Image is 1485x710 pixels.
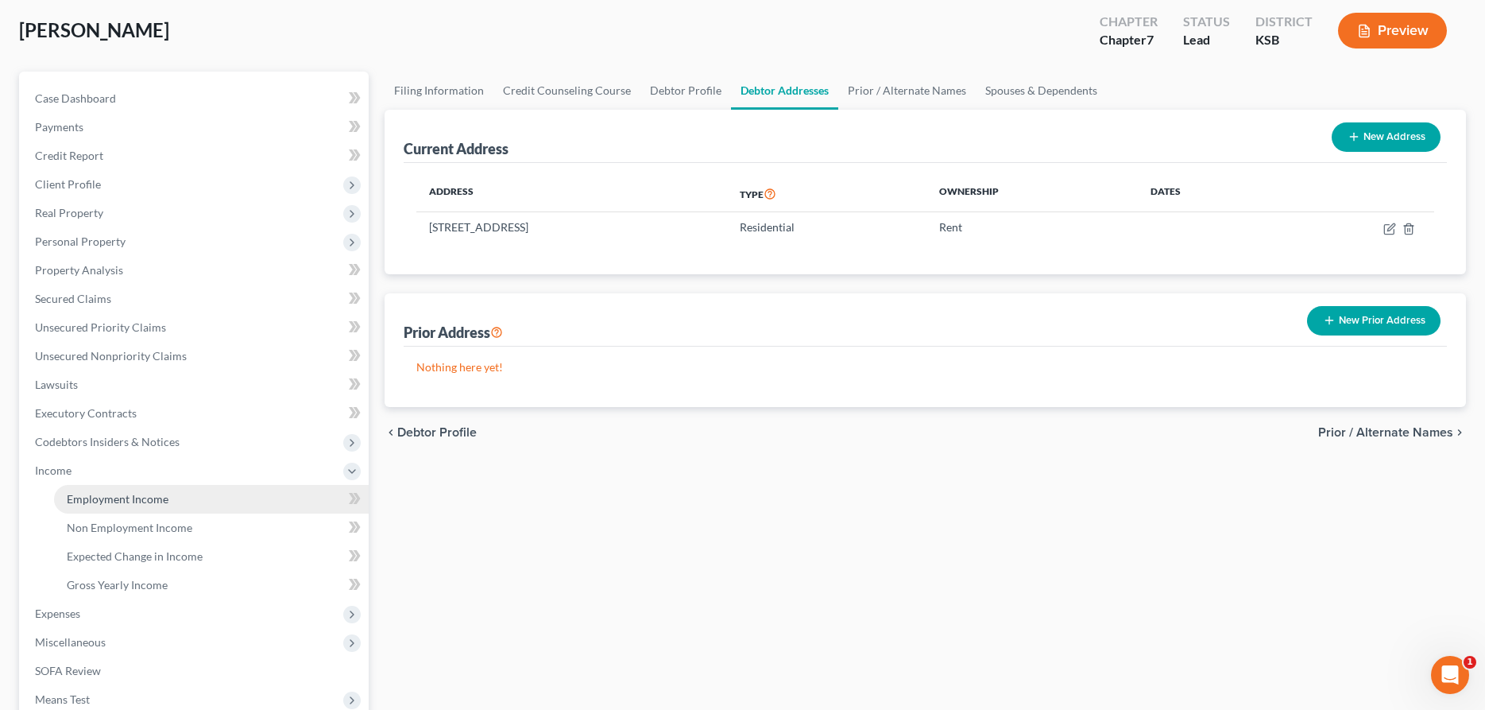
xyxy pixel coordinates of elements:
span: Miscellaneous [35,635,106,649]
td: Residential [727,212,926,242]
a: Debtor Profile [640,72,731,110]
a: Unsecured Priority Claims [22,313,369,342]
span: Client Profile [35,177,101,191]
span: Real Property [35,206,103,219]
th: Type [727,176,926,212]
span: Employment Income [67,492,168,506]
div: Chapter [1100,13,1158,31]
span: Executory Contracts [35,406,137,420]
a: Secured Claims [22,285,369,313]
a: SOFA Review [22,657,369,685]
span: Codebtors Insiders & Notices [35,435,180,448]
div: Current Address [404,139,509,158]
span: 7 [1147,32,1154,47]
td: Rent [926,212,1138,242]
a: Employment Income [54,485,369,514]
div: KSB [1255,31,1313,49]
a: Lawsuits [22,371,369,399]
span: Debtor Profile [397,426,477,439]
i: chevron_left [385,426,397,439]
span: Payments [35,120,83,134]
span: Personal Property [35,235,126,248]
span: Property Analysis [35,263,123,277]
a: Prior / Alternate Names [838,72,976,110]
a: Gross Yearly Income [54,571,369,599]
td: [STREET_ADDRESS] [416,212,726,242]
span: Unsecured Priority Claims [35,320,166,334]
div: Status [1183,13,1230,31]
div: Chapter [1100,31,1158,49]
p: Nothing here yet! [416,359,1434,375]
div: Lead [1183,31,1230,49]
a: Unsecured Nonpriority Claims [22,342,369,371]
button: Preview [1338,13,1447,48]
span: Lawsuits [35,378,78,391]
a: Credit Report [22,142,369,170]
span: Expenses [35,607,80,620]
a: Payments [22,113,369,142]
th: Address [416,176,726,212]
span: Means Test [35,693,90,706]
span: Case Dashboard [35,91,116,105]
span: Credit Report [35,149,103,162]
a: Credit Counseling Course [493,72,640,110]
a: Spouses & Dependents [976,72,1107,110]
span: Gross Yearly Income [67,578,168,592]
span: Income [35,464,72,477]
a: Debtor Addresses [731,72,838,110]
a: Case Dashboard [22,84,369,113]
button: chevron_left Debtor Profile [385,426,477,439]
span: 1 [1464,656,1476,669]
span: Secured Claims [35,292,111,305]
th: Ownership [926,176,1138,212]
a: Non Employment Income [54,514,369,542]
div: District [1255,13,1313,31]
th: Dates [1138,176,1276,212]
span: Non Employment Income [67,521,192,534]
span: SOFA Review [35,664,101,677]
button: Prior / Alternate Names chevron_right [1318,426,1466,439]
div: Prior Address [404,323,503,342]
a: Expected Change in Income [54,542,369,571]
i: chevron_right [1453,426,1466,439]
a: Property Analysis [22,256,369,285]
span: Expected Change in Income [67,549,203,563]
span: Prior / Alternate Names [1318,426,1453,439]
a: Filing Information [385,72,493,110]
span: Unsecured Nonpriority Claims [35,349,187,363]
span: [PERSON_NAME] [19,18,169,41]
button: New Address [1332,122,1441,152]
a: Executory Contracts [22,399,369,428]
button: New Prior Address [1307,306,1441,336]
iframe: Intercom live chat [1431,656,1469,694]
